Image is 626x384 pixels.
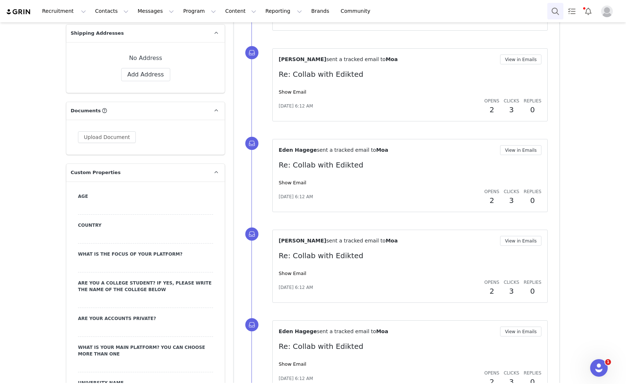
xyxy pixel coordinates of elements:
span: Opens [484,370,499,376]
span: Moa [385,56,398,62]
span: Opens [484,280,499,285]
h2: 2 [484,286,499,297]
span: [PERSON_NAME] [279,56,326,62]
h2: 0 [523,286,541,297]
span: Eden Hagege [279,147,317,153]
img: grin logo [6,8,31,15]
span: Opens [484,98,499,103]
span: sent a tracked email to [317,328,376,334]
body: Rich Text Area. Press ALT-0 for help. [6,6,301,14]
span: Shipping Addresses [71,30,124,37]
span: Eden Hagege [279,328,317,334]
p: Re: Collab with Edikted [279,159,541,170]
span: Clicks [504,370,519,376]
span: Replies [523,189,541,194]
button: View in Emails [500,236,541,246]
span: Replies [523,98,541,103]
span: [DATE] 6:12 AM [279,375,313,382]
h2: 3 [504,104,519,115]
label: What is your main platform? You can choose more than one [78,344,213,357]
iframe: Intercom live chat [590,359,608,377]
a: Show Email [279,361,306,367]
label: Are you a college student? If yes, please write the name of the college below [78,280,213,293]
a: Show Email [279,271,306,276]
label: Age [78,193,213,200]
button: Notifications [580,3,596,19]
span: Moa [376,147,388,153]
button: Recruitment [38,3,90,19]
p: Re: Collab with Edikted [279,250,541,261]
button: Profile [597,5,620,17]
a: Brands [307,3,336,19]
a: Show Email [279,89,306,95]
label: Are your accounts private? [78,315,213,322]
button: Messages [133,3,178,19]
span: Clicks [504,280,519,285]
img: placeholder-profile.jpg [601,5,613,17]
span: [DATE] 6:12 AM [279,103,313,109]
button: View in Emails [500,145,541,155]
button: Search [547,3,563,19]
button: Content [221,3,261,19]
button: View in Emails [500,327,541,336]
h2: 3 [504,195,519,206]
span: Opens [484,189,499,194]
span: [DATE] 6:12 AM [279,284,313,291]
span: sent a tracked email to [326,238,385,244]
span: Documents [71,107,101,114]
h2: 2 [484,195,499,206]
span: Custom Properties [71,169,120,176]
span: [PERSON_NAME] [279,238,326,244]
h2: 2 [484,104,499,115]
h2: 0 [523,104,541,115]
span: sent a tracked email to [326,56,385,62]
button: Contacts [91,3,133,19]
button: Upload Document [78,131,136,143]
button: Program [179,3,220,19]
button: Reporting [261,3,306,19]
span: Moa [376,328,388,334]
p: Re: Collab with Edikted [279,341,541,352]
button: Add Address [121,68,170,81]
a: Tasks [564,3,580,19]
a: Community [336,3,378,19]
span: Moa [385,238,398,244]
span: Clicks [504,189,519,194]
h2: 3 [504,286,519,297]
div: No Address [78,54,213,63]
span: [DATE] 6:12 AM [279,193,313,200]
span: sent a tracked email to [317,147,376,153]
span: 1 [605,359,611,365]
label: Country [78,222,213,229]
h2: 0 [523,195,541,206]
button: View in Emails [500,54,541,64]
span: Replies [523,280,541,285]
label: What is the focus of your platform? [78,251,213,257]
span: Replies [523,370,541,376]
span: Clicks [504,98,519,103]
a: Show Email [279,180,306,185]
p: Re: Collab with Edikted [279,69,541,80]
